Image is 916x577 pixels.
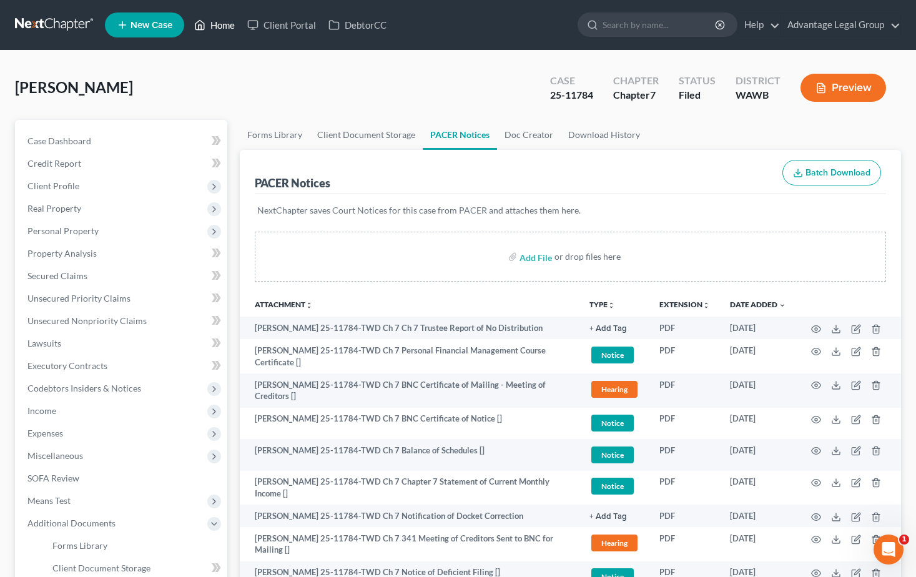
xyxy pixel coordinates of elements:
[27,495,71,506] span: Means Test
[497,120,561,150] a: Doc Creator
[322,14,393,36] a: DebtorCC
[240,471,579,505] td: [PERSON_NAME] 25-11784-TWD Ch 7 Chapter 7 Statement of Current Monthly Income []
[649,408,720,440] td: PDF
[589,413,639,433] a: Notice
[17,130,227,152] a: Case Dashboard
[27,225,99,236] span: Personal Property
[679,88,716,102] div: Filed
[255,300,313,309] a: Attachmentunfold_more
[27,315,147,326] span: Unsecured Nonpriority Claims
[589,379,639,400] a: Hearing
[27,473,79,483] span: SOFA Review
[423,120,497,150] a: PACER Notices
[305,302,313,309] i: unfold_more
[649,439,720,471] td: PDF
[27,203,81,214] span: Real Property
[257,204,884,217] p: NextChapter saves Court Notices for this case from PACER and attaches them here.
[27,180,79,191] span: Client Profile
[240,317,579,339] td: [PERSON_NAME] 25-11784-TWD Ch 7 Ch 7 Trustee Report of No Distribution
[736,88,781,102] div: WAWB
[17,265,227,287] a: Secured Claims
[240,408,579,440] td: [PERSON_NAME] 25-11784-TWD Ch 7 BNC Certificate of Notice []
[589,476,639,496] a: Notice
[27,338,61,348] span: Lawsuits
[782,160,881,186] button: Batch Download
[17,152,227,175] a: Credit Report
[613,74,659,88] div: Chapter
[52,540,107,551] span: Forms Library
[27,450,83,461] span: Miscellaneous
[17,332,227,355] a: Lawsuits
[805,167,870,178] span: Batch Download
[591,381,638,398] span: Hearing
[554,250,621,263] div: or drop files here
[15,78,133,96] span: [PERSON_NAME]
[589,513,627,521] button: + Add Tag
[310,120,423,150] a: Client Document Storage
[589,325,627,333] button: + Add Tag
[240,527,579,561] td: [PERSON_NAME] 25-11784-TWD Ch 7 341 Meeting of Creditors Sent to BNC for Mailing []
[27,136,91,146] span: Case Dashboard
[720,317,796,339] td: [DATE]
[550,74,593,88] div: Case
[781,14,900,36] a: Advantage Legal Group
[17,242,227,265] a: Property Analysis
[27,248,97,259] span: Property Analysis
[800,74,886,102] button: Preview
[240,339,579,373] td: [PERSON_NAME] 25-11784-TWD Ch 7 Personal Financial Management Course Certificate []
[649,317,720,339] td: PDF
[52,563,150,573] span: Client Document Storage
[27,518,116,528] span: Additional Documents
[27,270,87,281] span: Secured Claims
[702,302,710,309] i: unfold_more
[27,405,56,416] span: Income
[550,88,593,102] div: 25-11784
[649,339,720,373] td: PDF
[589,301,615,309] button: TYPEunfold_more
[720,439,796,471] td: [DATE]
[649,373,720,408] td: PDF
[603,13,717,36] input: Search by name...
[649,471,720,505] td: PDF
[649,505,720,527] td: PDF
[720,471,796,505] td: [DATE]
[591,446,634,463] span: Notice
[240,120,310,150] a: Forms Library
[779,302,786,309] i: expand_more
[240,439,579,471] td: [PERSON_NAME] 25-11784-TWD Ch 7 Balance of Schedules []
[27,383,141,393] span: Codebtors Insiders & Notices
[649,527,720,561] td: PDF
[241,14,322,36] a: Client Portal
[613,88,659,102] div: Chapter
[589,510,639,522] a: + Add Tag
[589,533,639,553] a: Hearing
[42,535,227,557] a: Forms Library
[240,505,579,527] td: [PERSON_NAME] 25-11784-TWD Ch 7 Notification of Docket Correction
[589,322,639,334] a: + Add Tag
[608,302,615,309] i: unfold_more
[255,175,330,190] div: PACER Notices
[589,345,639,365] a: Notice
[561,120,648,150] a: Download History
[188,14,241,36] a: Home
[27,158,81,169] span: Credit Report
[589,445,639,465] a: Notice
[899,535,909,545] span: 1
[874,535,904,565] iframe: Intercom live chat
[730,300,786,309] a: Date Added expand_more
[591,478,634,495] span: Notice
[679,74,716,88] div: Status
[17,310,227,332] a: Unsecured Nonpriority Claims
[17,287,227,310] a: Unsecured Priority Claims
[720,339,796,373] td: [DATE]
[720,505,796,527] td: [DATE]
[17,355,227,377] a: Executory Contracts
[659,300,710,309] a: Extensionunfold_more
[736,74,781,88] div: District
[27,293,131,303] span: Unsecured Priority Claims
[738,14,780,36] a: Help
[720,373,796,408] td: [DATE]
[27,360,107,371] span: Executory Contracts
[17,467,227,490] a: SOFA Review
[720,527,796,561] td: [DATE]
